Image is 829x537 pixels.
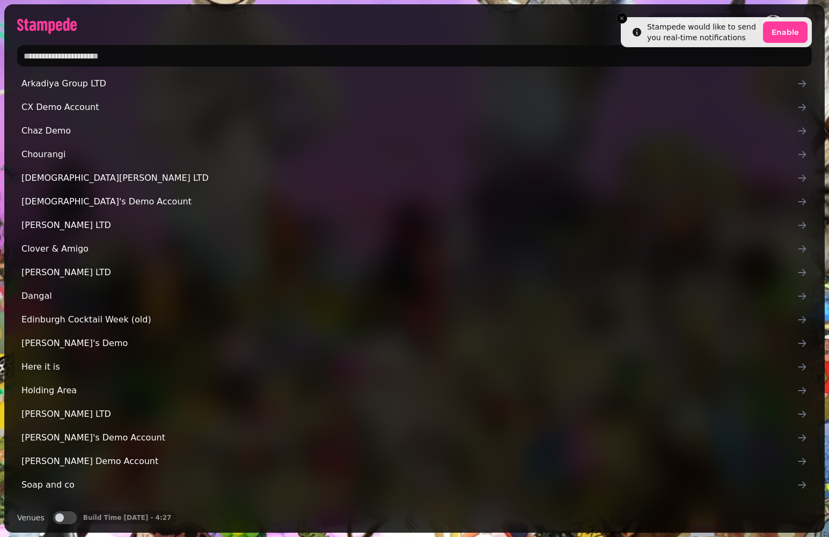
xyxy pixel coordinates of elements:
[21,290,797,303] span: Dangal
[17,18,77,34] img: logo
[617,13,627,24] button: Close toast
[21,337,797,350] span: [PERSON_NAME]'s Demo
[21,242,797,255] span: Clover & Amigo
[17,73,812,94] a: Arkadiya Group LTD
[17,451,812,472] a: [PERSON_NAME] Demo Account
[17,333,812,354] a: [PERSON_NAME]'s Demo
[17,215,812,236] a: [PERSON_NAME] LTD
[17,262,812,283] a: [PERSON_NAME] LTD
[21,384,797,397] span: Holding Area
[763,21,808,43] button: Enable
[17,427,812,448] a: [PERSON_NAME]'s Demo Account
[17,380,812,401] a: Holding Area
[21,479,797,491] span: Soap and co
[21,455,797,468] span: [PERSON_NAME] Demo Account
[21,266,797,279] span: [PERSON_NAME] LTD
[21,431,797,444] span: [PERSON_NAME]'s Demo Account
[17,356,812,378] a: Here it is
[21,77,797,90] span: Arkadiya Group LTD
[21,361,797,373] span: Here it is
[21,195,797,208] span: [DEMOGRAPHIC_DATA]'s Demo Account
[21,172,797,185] span: [DEMOGRAPHIC_DATA][PERSON_NAME] LTD
[17,144,812,165] a: Chourangi
[21,219,797,232] span: [PERSON_NAME] LTD
[17,238,812,260] a: Clover & Amigo
[17,403,812,425] a: [PERSON_NAME] LTD
[21,408,797,421] span: [PERSON_NAME] LTD
[21,148,797,161] span: Chourangi
[17,191,812,212] a: [DEMOGRAPHIC_DATA]'s Demo Account
[21,101,797,114] span: CX Demo Account
[17,97,812,118] a: CX Demo Account
[17,498,812,519] a: Stampede Root Org
[17,167,812,189] a: [DEMOGRAPHIC_DATA][PERSON_NAME] LTD
[647,21,759,43] div: Stampede would like to send you real-time notifications
[17,285,812,307] a: Dangal
[17,309,812,330] a: Edinburgh Cocktail Week (old)
[21,313,797,326] span: Edinburgh Cocktail Week (old)
[17,120,812,142] a: Chaz Demo
[21,124,797,137] span: Chaz Demo
[17,474,812,496] a: Soap and co
[21,502,797,515] span: Stampede Root Org
[17,511,45,524] label: Venues
[83,513,172,522] p: Build Time [DATE] - 4:27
